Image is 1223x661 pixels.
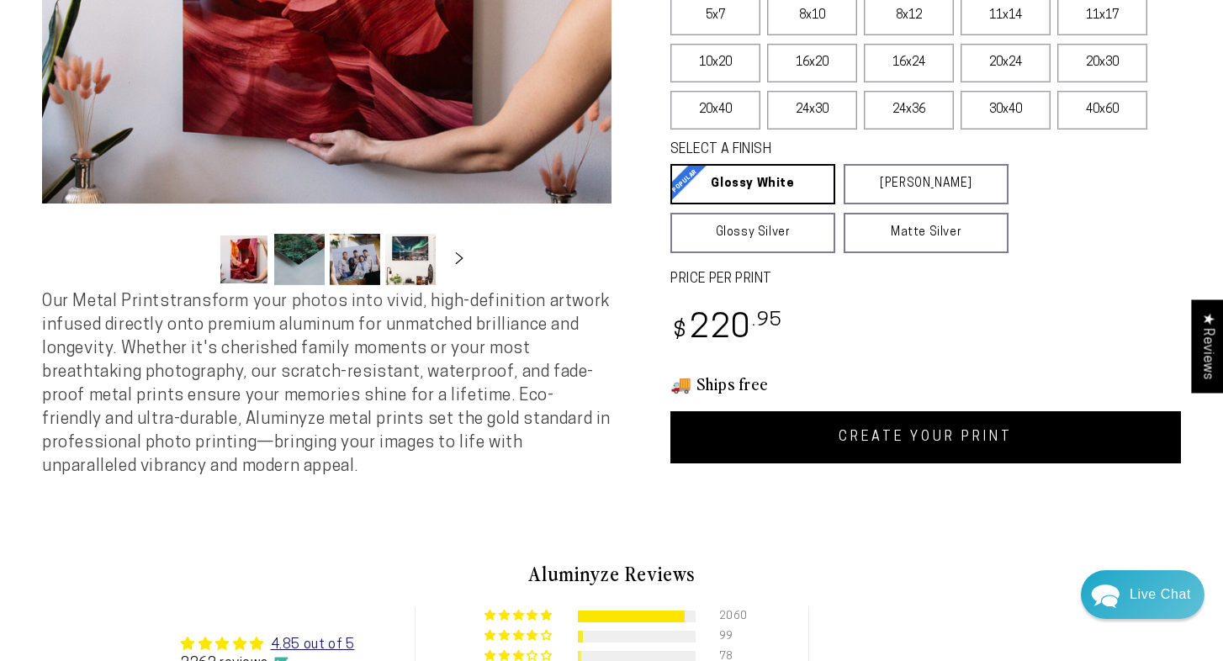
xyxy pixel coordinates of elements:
[767,44,857,82] label: 16x20
[670,270,1181,289] label: PRICE PER PRINT
[670,313,782,346] bdi: 220
[670,91,760,130] label: 20x40
[484,610,554,622] div: 91% (2060) reviews with 5 star rating
[1081,570,1204,619] div: Chat widget toggle
[719,631,739,642] div: 99
[441,241,478,278] button: Slide right
[177,241,214,278] button: Slide left
[670,213,835,253] a: Glossy Silver
[385,234,436,285] button: Load image 4 in gallery view
[752,311,782,330] sup: .95
[961,44,1051,82] label: 20x24
[719,611,739,622] div: 2060
[864,91,954,130] label: 24x36
[670,44,760,82] label: 10x20
[961,91,1051,130] label: 30x40
[844,164,1009,204] a: [PERSON_NAME]
[111,505,246,532] a: Leave A Message
[180,478,227,490] span: Re:amaze
[274,234,325,285] button: Load image 2 in gallery view
[1191,299,1223,393] div: Click to open Judge.me floating reviews tab
[181,634,354,654] div: Average rating is 4.85 stars
[193,25,236,69] img: Helga
[1057,44,1147,82] label: 20x30
[670,164,835,204] a: Glossy White
[42,293,611,475] span: Our Metal Prints transform your photos into vivid, high-definition artwork infused directly onto ...
[122,25,166,69] img: Marie J
[1130,570,1191,619] div: Contact Us Directly
[120,559,1103,588] h2: Aluminyze Reviews
[129,481,228,489] span: We run on
[157,25,201,69] img: John
[330,234,380,285] button: Load image 3 in gallery view
[484,630,554,642] div: 4% (99) reviews with 4 star rating
[844,213,1009,253] a: Matte Silver
[1057,91,1147,130] label: 40x60
[670,411,1181,463] a: CREATE YOUR PRINT
[126,84,230,96] span: Away until [DATE]
[670,140,970,160] legend: SELECT A FINISH
[673,320,687,343] span: $
[670,373,1181,394] h3: 🚚 Ships free
[767,91,857,130] label: 24x30
[219,234,269,285] button: Load image 1 in gallery view
[271,638,355,652] a: 4.85 out of 5
[864,44,954,82] label: 16x24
